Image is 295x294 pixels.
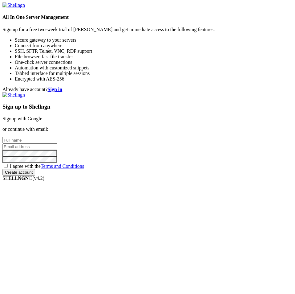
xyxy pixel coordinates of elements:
h4: All In One Server Management [2,14,293,20]
li: Tabbed interface for multiple sessions [15,71,293,76]
span: 4.2.0 [33,176,45,181]
b: NGN [18,176,29,181]
input: Full name [2,137,57,143]
span: SHELL © [2,176,44,181]
li: One-click server connections [15,60,293,65]
img: Shellngn [2,2,25,8]
input: Email address [2,143,57,150]
div: Already have account? [2,87,293,92]
a: Terms and Conditions [41,164,84,169]
p: or continue with email: [2,126,293,132]
li: File browser, fast file transfer [15,54,293,60]
span: I agree with the [10,164,84,169]
p: Sign up for a free two-week trial of [PERSON_NAME] and get immediate access to the following feat... [2,27,293,32]
li: Connect from anywhere [15,43,293,48]
li: SSH, SFTP, Telnet, VNC, RDP support [15,48,293,54]
h3: Sign up to Shellngn [2,103,293,110]
input: Create account [2,169,35,176]
img: Shellngn [2,92,25,98]
li: Automation with customized snippets [15,65,293,71]
a: Sign in [48,87,63,92]
li: Secure gateway to your servers [15,37,293,43]
input: I agree with theTerms and Conditions [4,164,8,168]
a: Signup with Google [2,116,42,121]
li: Encrypted with AES-256 [15,76,293,82]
